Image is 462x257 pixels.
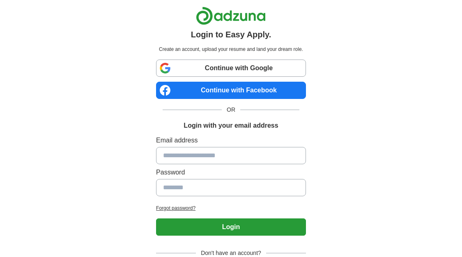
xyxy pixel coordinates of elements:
[156,168,306,177] label: Password
[158,46,304,53] p: Create an account, upload your resume and land your dream role.
[156,204,306,212] a: Forgot password?
[156,218,306,236] button: Login
[222,106,240,114] span: OR
[156,82,306,99] a: Continue with Facebook
[156,135,306,145] label: Email address
[184,121,278,131] h1: Login with your email address
[196,7,266,25] img: Adzuna logo
[156,60,306,77] a: Continue with Google
[191,28,271,41] h1: Login to Easy Apply.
